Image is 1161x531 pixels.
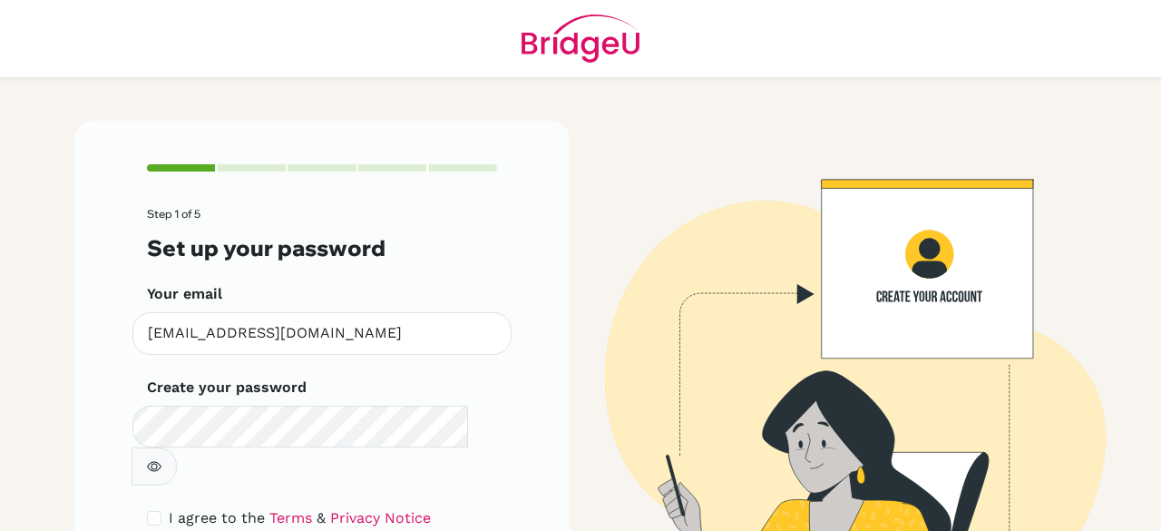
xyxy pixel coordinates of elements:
span: I agree to the [169,509,265,526]
span: & [317,509,326,526]
label: Your email [147,283,222,305]
h3: Set up your password [147,235,497,261]
label: Create your password [147,377,307,398]
span: Step 1 of 5 [147,207,200,221]
a: Terms [269,509,312,526]
input: Insert your email* [132,312,512,355]
a: Privacy Notice [330,509,431,526]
